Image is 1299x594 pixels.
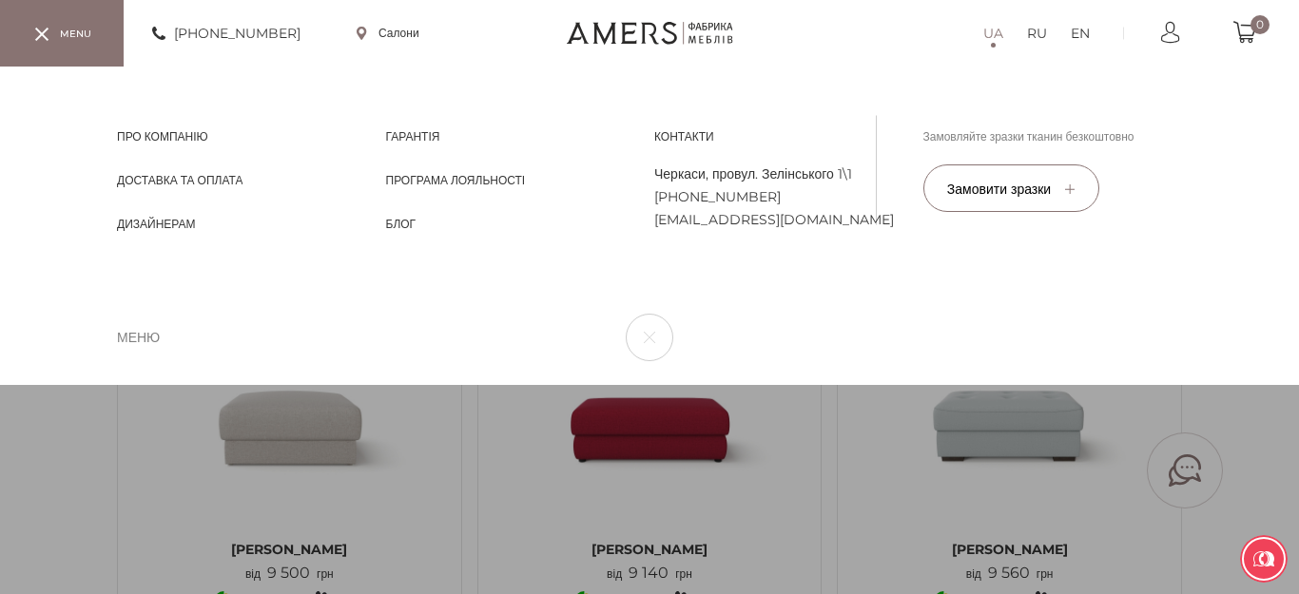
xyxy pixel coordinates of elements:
[386,216,417,231] a: Блог
[1027,22,1047,45] a: RU
[117,326,160,349] span: меню
[654,128,714,144] a: Контакти
[923,128,1183,145] p: Замовляйте зразки тканин безкоштовно
[386,216,417,233] span: Блог
[654,163,914,185] a: Черкаси, провул. Зелінського 1\1
[923,164,1099,212] button: Замовити зразки
[654,185,914,208] a: [PHONE_NUMBER]
[386,172,526,187] a: Програма лояльності
[117,128,208,145] span: Про компанію
[654,208,914,231] a: [EMAIL_ADDRESS][DOMAIN_NAME]
[386,172,526,189] span: Програма лояльності
[386,128,440,144] a: Гарантія
[152,22,301,45] a: [PHONE_NUMBER]
[947,181,1075,198] span: Замовити зразки
[117,172,242,187] a: Доставка та Оплата
[1071,22,1090,45] a: EN
[1251,15,1270,34] span: 0
[357,25,419,42] a: Салони
[117,128,208,144] a: Про компанію
[654,128,714,145] span: Контакти
[117,216,196,233] span: Дизайнерам
[386,128,440,145] span: Гарантія
[117,172,242,189] span: Доставка та Оплата
[983,22,1003,45] a: UA
[117,216,196,231] a: Дизайнерам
